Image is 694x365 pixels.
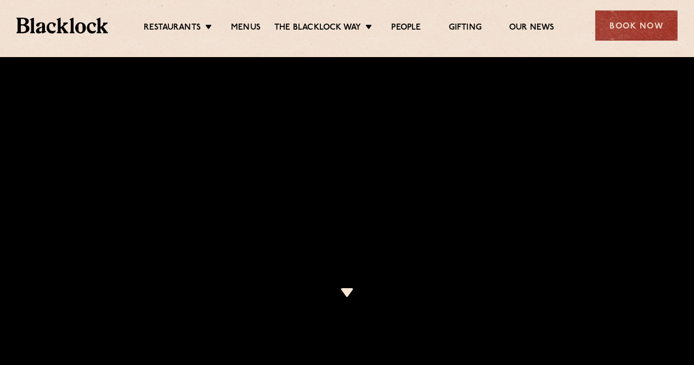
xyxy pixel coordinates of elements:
a: People [391,23,421,35]
a: Menus [231,23,261,35]
img: BL_Textured_Logo-footer-cropped.svg [16,18,108,33]
a: Restaurants [144,23,201,35]
div: Book Now [595,10,678,41]
a: Gifting [449,23,482,35]
img: icon-dropdown-cream.svg [340,288,354,297]
a: The Blacklock Way [274,23,361,35]
a: Our News [509,23,555,35]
